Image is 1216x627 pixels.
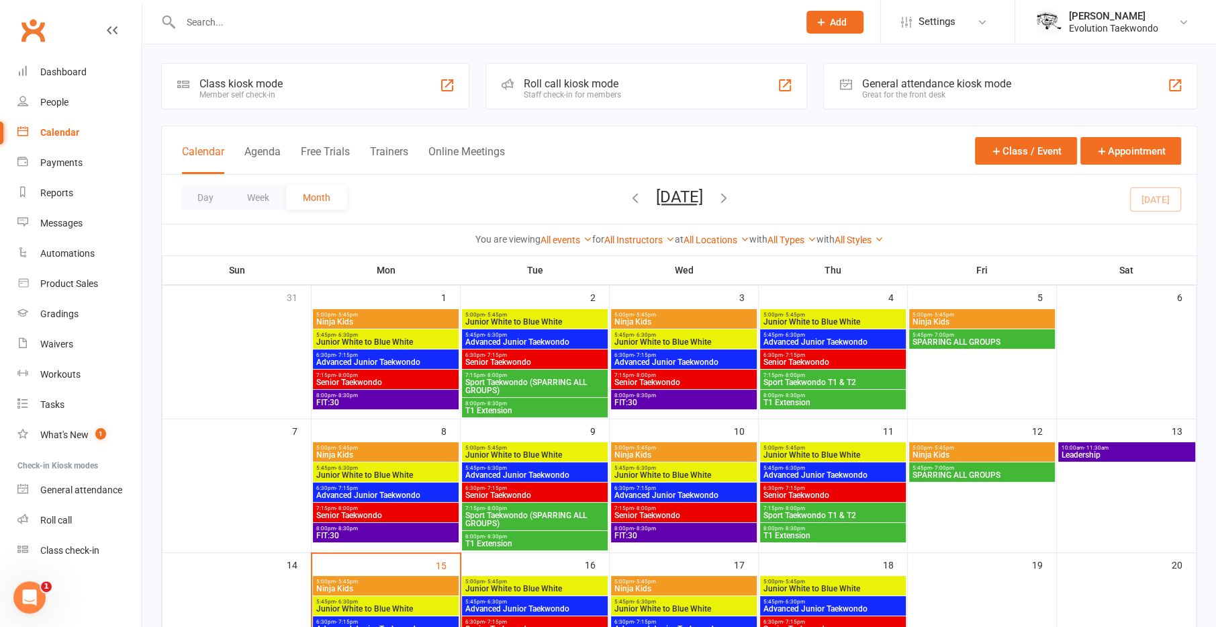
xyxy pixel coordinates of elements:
div: Dashboard [40,67,87,77]
span: 5:00pm [912,445,1052,451]
div: General attendance kiosk mode [861,77,1011,90]
span: 5:00pm [912,312,1052,318]
div: 2 [590,286,609,308]
span: Sport Taekwondo T1 & T2 [763,511,903,519]
th: Sat [1057,256,1197,284]
div: Roll call kiosk mode [524,77,621,90]
span: Sport Taekwondo T1 & T2 [763,378,903,386]
span: Junior White to Blue White [465,451,605,459]
button: Calendar [182,145,224,174]
a: All Locations [684,235,749,245]
a: Automations [17,239,142,269]
span: - 6:30pm [336,599,358,605]
span: 6:30pm [614,485,754,491]
span: - 5:45pm [783,445,805,451]
span: Senior Taekwondo [614,511,754,519]
div: 16 [585,553,609,575]
a: What's New1 [17,420,142,450]
span: - 6:30pm [336,332,358,338]
span: 5:00pm [316,445,456,451]
div: 6 [1177,286,1196,308]
span: 5:00pm [763,312,903,318]
span: 5:45pm [465,599,605,605]
span: 7:15pm [465,372,605,378]
div: 9 [590,419,609,442]
span: Advanced Junior Taekwondo [465,338,605,346]
span: - 8:30pm [485,534,507,540]
span: - 5:45pm [634,312,656,318]
th: Tue [461,256,610,284]
span: Ninja Kids [316,318,456,326]
span: 6:30pm [763,352,903,358]
span: 5:45pm [316,465,456,471]
span: 7:15pm [614,372,754,378]
span: - 6:30pm [634,332,656,338]
span: - 5:45pm [783,312,805,318]
span: Advanced Junior Taekwondo [763,338,903,346]
span: 5:45pm [614,599,754,605]
span: - 8:00pm [634,372,656,378]
span: - 8:00pm [336,372,358,378]
span: 5:00pm [763,445,903,451]
span: - 5:45pm [932,445,954,451]
span: 8:00pm [614,392,754,399]
strong: for [592,234,604,245]
span: 5:45pm [465,465,605,471]
span: - 8:30pm [485,401,507,407]
span: - 8:00pm [336,505,358,511]
span: - 7:15pm [336,352,358,358]
span: 8:00pm [465,401,605,407]
span: Junior White to Blue White [763,318,903,326]
span: Senior Taekwondo [316,511,456,519]
span: Advanced Junior Taekwondo [763,471,903,479]
span: SPARRING ALL GROUPS [912,471,1052,479]
span: 6:30pm [316,352,456,358]
span: - 7:15pm [783,352,805,358]
span: 5:45pm [614,465,754,471]
span: 5:45pm [316,599,456,605]
a: Payments [17,148,142,178]
span: - 7:00pm [932,332,954,338]
div: General attendance [40,485,122,495]
span: 8:00pm [465,534,605,540]
span: Senior Taekwondo [763,491,903,499]
span: Senior Taekwondo [763,358,903,366]
button: Day [181,185,230,210]
a: Waivers [17,329,142,360]
button: Add [806,11,863,34]
span: 8:00pm [316,392,456,399]
span: Ninja Kids [614,585,754,593]
span: Ninja Kids [614,318,754,326]
span: FIT:30 [316,532,456,540]
a: All Types [767,235,816,245]
span: Senior Taekwondo [316,378,456,386]
span: - 5:45pm [485,579,507,585]
div: 11 [883,419,907,442]
span: Junior White to Blue White [465,318,605,326]
div: People [40,97,68,108]
span: 7:15pm [763,505,903,511]
a: Gradings [17,299,142,329]
span: Junior White to Blue White [763,585,903,593]
img: thumb_image1604702925.png [1035,9,1062,36]
span: 6:30pm [465,619,605,625]
span: - 6:30pm [783,599,805,605]
iframe: Intercom live chat [13,581,46,614]
a: Product Sales [17,269,142,299]
span: 5:00pm [316,312,456,318]
span: 8:00pm [614,526,754,532]
span: Junior White to Blue White [614,338,754,346]
span: - 7:15pm [634,485,656,491]
span: Ninja Kids [912,451,1052,459]
span: 5:45pm [763,599,903,605]
span: - 5:45pm [336,445,358,451]
div: What's New [40,429,89,440]
span: 5:45pm [763,465,903,471]
a: Workouts [17,360,142,390]
span: Advanced Junior Taekwondo [614,358,754,366]
span: Advanced Junior Taekwondo [465,605,605,613]
span: 5:00pm [614,579,754,585]
button: Online Meetings [428,145,505,174]
div: 13 [1172,419,1196,442]
div: 14 [287,553,311,575]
